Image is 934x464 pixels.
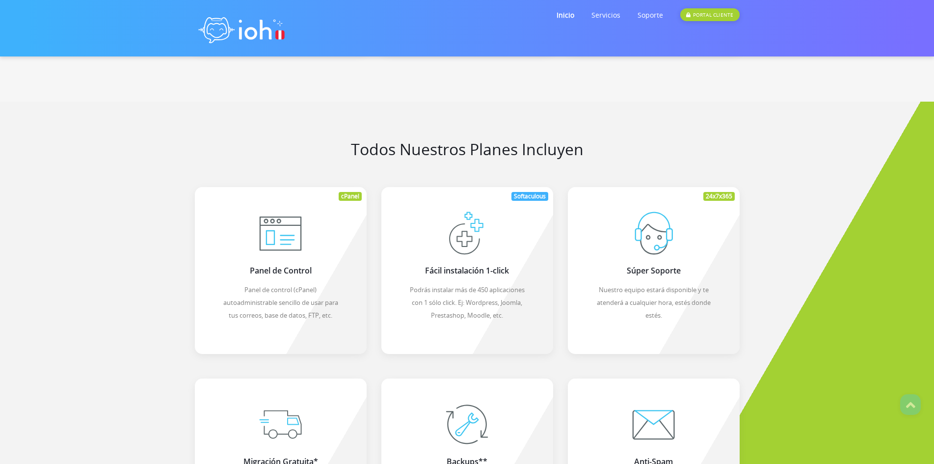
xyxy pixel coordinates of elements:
div: Panel de Control [219,265,342,276]
img: Súper Soporte [632,212,675,255]
a: cPanel [341,192,359,200]
img: logo ioh [195,6,288,50]
p: Panel de control (cPanel) autoadministrable sencillo de usar para tus correos, base de datos, FTP... [219,283,342,322]
div: Súper Soporte [592,265,715,276]
img: Anti-Spam [632,403,675,446]
img: Panel de Control cPanel [259,212,302,255]
p: Nuestro equipo estará disponible y te atenderá a cualquier hora, estés donde estés. [592,283,715,322]
div: 24x7x365 [703,192,735,201]
img: Fácil Instalación 1-click [446,212,489,255]
div: PORTAL CLIENTE [680,8,739,21]
a: Softaculous [514,192,546,200]
h2: Todos nuestros planes incluyen [351,141,584,158]
div: Fácil instalación 1-click [406,265,529,276]
img: Respaldos [446,403,489,446]
img: Migración Gratuita [259,403,302,446]
p: Podrás instalar más de 450 aplicaciones con 1 sólo click. Ej: Wordpress, Joomla, Prestashop, Mood... [406,283,529,322]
